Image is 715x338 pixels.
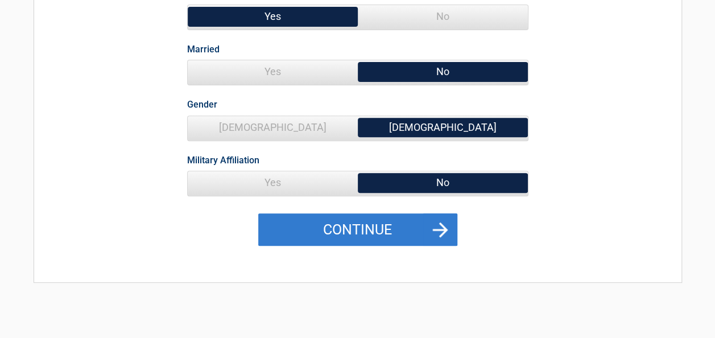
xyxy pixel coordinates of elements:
span: [DEMOGRAPHIC_DATA] [188,116,358,139]
span: [DEMOGRAPHIC_DATA] [358,116,528,139]
button: Continue [258,213,457,246]
span: Yes [188,171,358,194]
span: Yes [188,5,358,28]
span: No [358,60,528,83]
span: No [358,5,528,28]
span: No [358,171,528,194]
span: Yes [188,60,358,83]
label: Military Affiliation [187,152,259,168]
label: Married [187,42,220,57]
label: Gender [187,97,217,112]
